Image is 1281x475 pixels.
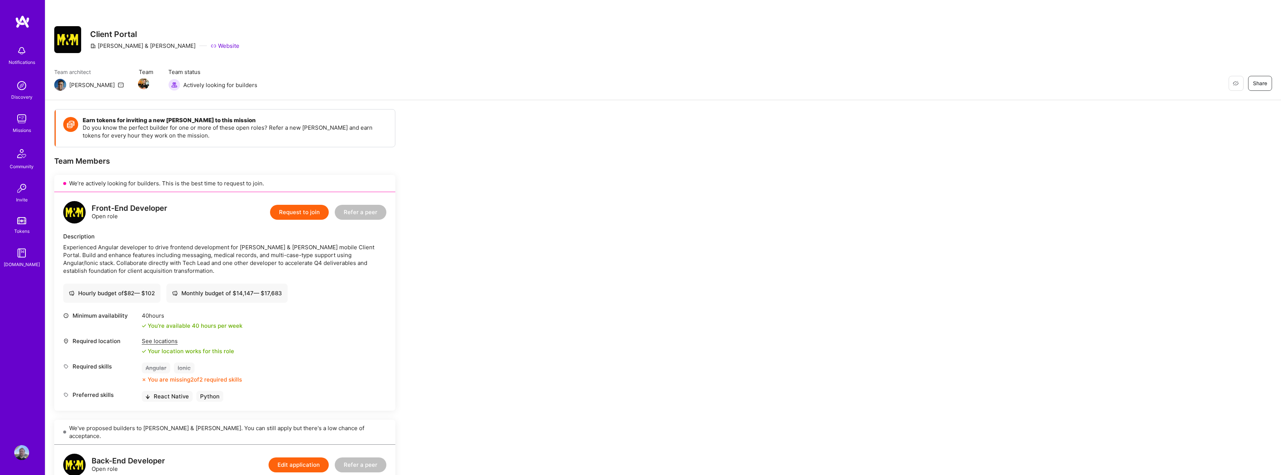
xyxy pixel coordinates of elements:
div: Back-End Developer [92,457,165,465]
div: Your location works for this role [142,347,234,355]
div: Invite [16,196,28,204]
div: You're available 40 hours per week [142,322,242,330]
div: Community [10,163,34,170]
img: Team Member Avatar [138,78,149,89]
div: Angular [142,363,170,373]
div: Required skills [63,363,138,370]
div: Team Members [54,156,395,166]
img: Invite [14,181,29,196]
i: icon Cash [69,290,74,296]
i: icon Clock [63,313,69,318]
img: Community [13,145,31,163]
button: Edit application [269,457,329,472]
img: bell [14,43,29,58]
i: icon Check [142,324,146,328]
img: guide book [14,246,29,260]
i: icon Mail [118,82,124,88]
a: User Avatar [12,445,31,460]
img: Team Architect [54,79,66,91]
div: React Native [142,391,193,402]
a: Team Member Avatar [139,77,148,90]
h4: Earn tokens for inviting a new [PERSON_NAME] to this mission [83,117,387,124]
div: We've proposed builders to [PERSON_NAME] & [PERSON_NAME]. You can still apply but there's a low c... [54,420,395,445]
div: Python [196,391,223,402]
img: logo [15,15,30,28]
div: See locations [142,337,234,345]
img: tokens [17,217,26,224]
button: Share [1248,76,1272,91]
button: Request to join [270,205,329,220]
div: Monthly budget of $ 14,147 — $ 17,683 [172,289,282,297]
div: Experienced Angular developer to drive frontend development for [PERSON_NAME] & [PERSON_NAME] mob... [63,243,386,275]
i: icon EyeClosed [1233,80,1239,86]
i: icon BlackArrowDown [145,395,150,399]
div: Description [63,232,386,240]
div: [PERSON_NAME] & [PERSON_NAME] [90,42,196,50]
div: Missions [13,126,31,134]
div: Ionic [174,363,194,373]
span: Share [1253,80,1267,87]
button: Refer a peer [335,205,386,220]
i: icon Cash [172,290,178,296]
img: discovery [14,78,29,93]
div: Preferred skills [63,391,138,399]
div: Open role [92,204,167,220]
i: icon Check [142,349,146,354]
img: User Avatar [14,445,29,460]
span: Team [139,68,153,76]
span: Team status [168,68,257,76]
div: [PERSON_NAME] [69,81,115,89]
div: [DOMAIN_NAME] [4,260,40,268]
h3: Client Portal [90,30,239,39]
div: Minimum availability [63,312,138,320]
div: Tokens [14,227,30,235]
i: icon CloseOrange [142,377,146,382]
span: Actively looking for builders [183,81,257,89]
div: Required location [63,337,138,345]
div: Hourly budget of $ 82 — $ 102 [69,289,155,297]
div: We’re actively looking for builders. This is the best time to request to join. [54,175,395,192]
img: Token icon [63,117,78,132]
i: icon Tag [63,392,69,398]
div: Open role [92,457,165,473]
img: teamwork [14,111,29,126]
i: icon Location [63,338,69,344]
p: Do you know the perfect builder for one or more of these open roles? Refer a new [PERSON_NAME] an... [83,124,387,139]
i: icon CompanyGray [90,43,96,49]
a: Website [211,42,239,50]
div: Front-End Developer [92,204,167,212]
img: logo [63,201,86,223]
img: Company Logo [54,26,81,53]
div: You are missing 2 of 2 required skills [148,376,242,383]
button: Refer a peer [335,457,386,472]
i: icon Tag [63,364,69,369]
div: Discovery [11,93,33,101]
img: Actively looking for builders [168,79,180,91]
div: 40 hours [142,312,242,320]
span: Team architect [54,68,124,76]
div: Notifications [9,58,35,66]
